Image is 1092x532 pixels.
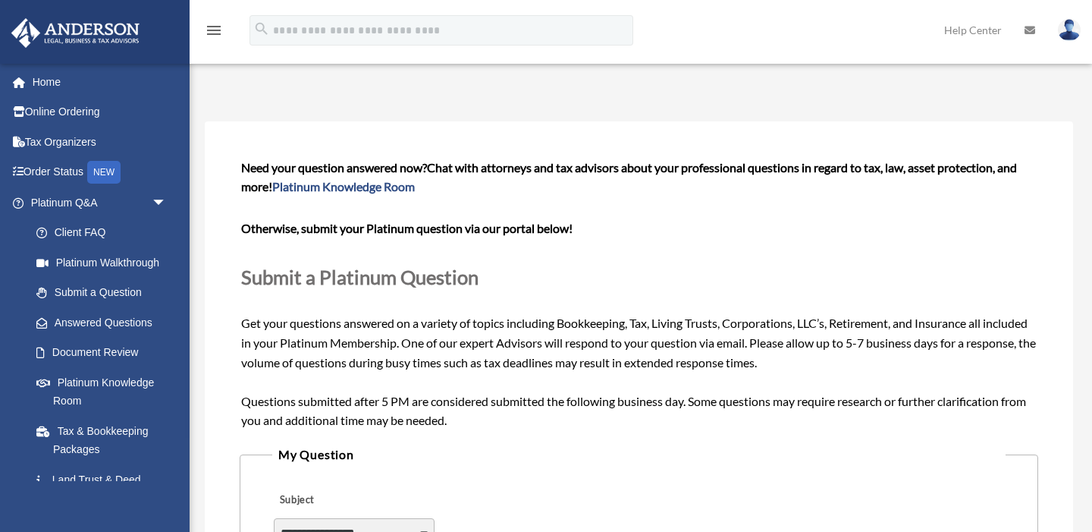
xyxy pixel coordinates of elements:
[272,179,415,194] a: Platinum Knowledge Room
[241,160,1017,194] span: Chat with attorneys and tax advisors about your professional questions in regard to tax, law, ass...
[272,444,1006,465] legend: My Question
[21,278,182,308] a: Submit a Question
[11,187,190,218] a: Platinum Q&Aarrow_drop_down
[11,127,190,157] a: Tax Organizers
[274,490,418,512] label: Subject
[205,21,223,39] i: menu
[11,97,190,127] a: Online Ordering
[21,338,190,368] a: Document Review
[87,161,121,184] div: NEW
[205,27,223,39] a: menu
[241,266,479,288] span: Submit a Platinum Question
[11,67,190,97] a: Home
[241,160,1037,428] span: Get your questions answered on a variety of topics including Bookkeeping, Tax, Living Trusts, Cor...
[241,221,573,235] b: Otherwise, submit your Platinum question via our portal below!
[21,367,190,416] a: Platinum Knowledge Room
[1058,19,1081,41] img: User Pic
[21,416,190,464] a: Tax & Bookkeeping Packages
[7,18,144,48] img: Anderson Advisors Platinum Portal
[21,464,190,513] a: Land Trust & Deed Forum
[21,218,190,248] a: Client FAQ
[21,307,190,338] a: Answered Questions
[21,247,190,278] a: Platinum Walkthrough
[11,157,190,188] a: Order StatusNEW
[241,160,427,175] span: Need your question answered now?
[152,187,182,219] span: arrow_drop_down
[253,20,270,37] i: search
